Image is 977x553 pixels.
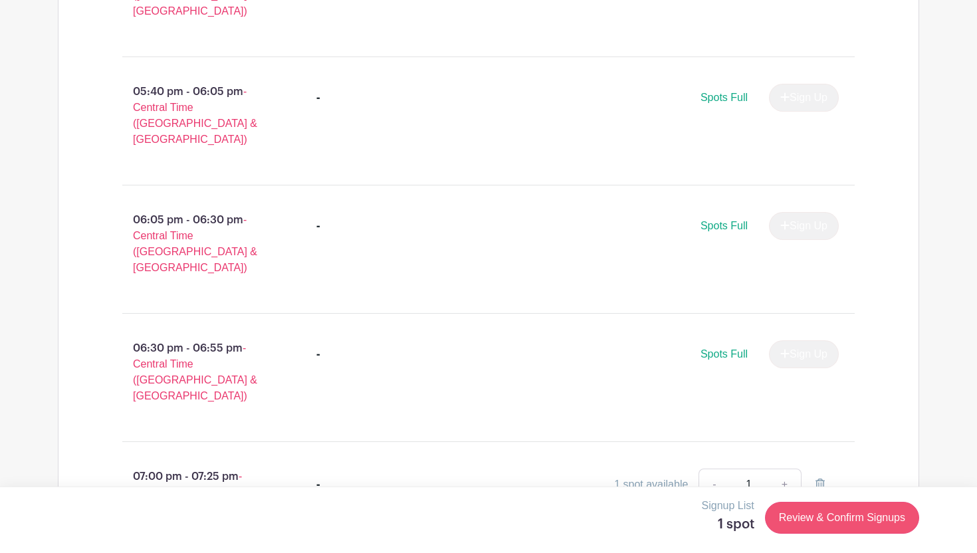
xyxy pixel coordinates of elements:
[101,207,295,281] p: 06:05 pm - 06:30 pm
[614,477,688,493] div: 1 spot available
[768,469,802,500] a: +
[101,335,295,409] p: 06:30 pm - 06:55 pm
[133,214,257,273] span: - Central Time ([GEOGRAPHIC_DATA] & [GEOGRAPHIC_DATA])
[701,92,748,103] span: Spots Full
[701,220,748,231] span: Spots Full
[101,463,295,538] p: 07:00 pm - 07:25 pm
[101,78,295,153] p: 05:40 pm - 06:05 pm
[316,218,320,234] div: -
[702,516,754,532] h5: 1 spot
[699,469,729,500] a: -
[316,90,320,106] div: -
[702,498,754,514] p: Signup List
[133,342,257,401] span: - Central Time ([GEOGRAPHIC_DATA] & [GEOGRAPHIC_DATA])
[316,346,320,362] div: -
[701,348,748,360] span: Spots Full
[316,477,320,493] div: -
[765,502,919,534] a: Review & Confirm Signups
[133,86,257,145] span: - Central Time ([GEOGRAPHIC_DATA] & [GEOGRAPHIC_DATA])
